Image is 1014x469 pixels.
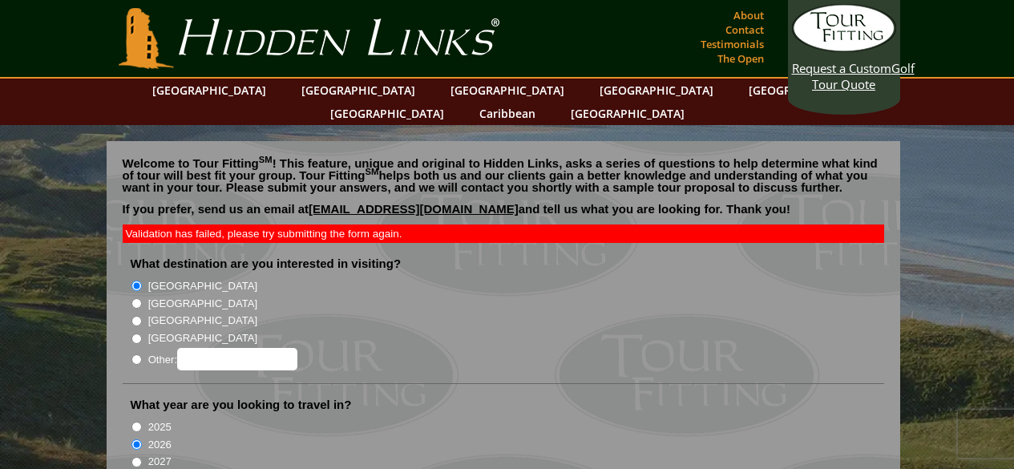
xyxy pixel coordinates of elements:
a: [GEOGRAPHIC_DATA] [293,79,423,102]
div: Validation has failed, please try submitting the form again. [123,224,884,243]
sup: SM [366,167,379,176]
label: [GEOGRAPHIC_DATA] [148,330,257,346]
label: 2025 [148,419,172,435]
a: The Open [713,47,768,70]
label: What destination are you interested in visiting? [131,256,402,272]
a: Contact [721,18,768,41]
a: Request a CustomGolf Tour Quote [792,4,896,92]
a: About [729,4,768,26]
label: [GEOGRAPHIC_DATA] [148,278,257,294]
label: [GEOGRAPHIC_DATA] [148,296,257,312]
a: [GEOGRAPHIC_DATA] [144,79,274,102]
label: [GEOGRAPHIC_DATA] [148,313,257,329]
a: [GEOGRAPHIC_DATA] [563,102,693,125]
sup: SM [259,155,273,164]
p: If you prefer, send us an email at and tell us what you are looking for. Thank you! [123,203,884,227]
a: [EMAIL_ADDRESS][DOMAIN_NAME] [309,202,519,216]
a: [GEOGRAPHIC_DATA] [741,79,871,102]
p: Welcome to Tour Fitting ! This feature, unique and original to Hidden Links, asks a series of que... [123,157,884,193]
label: Other: [148,348,297,370]
span: Request a Custom [792,60,891,76]
a: Testimonials [697,33,768,55]
a: Caribbean [471,102,543,125]
input: Other: [177,348,297,370]
a: [GEOGRAPHIC_DATA] [322,102,452,125]
label: 2026 [148,437,172,453]
label: What year are you looking to travel in? [131,397,352,413]
a: [GEOGRAPHIC_DATA] [592,79,721,102]
a: [GEOGRAPHIC_DATA] [442,79,572,102]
